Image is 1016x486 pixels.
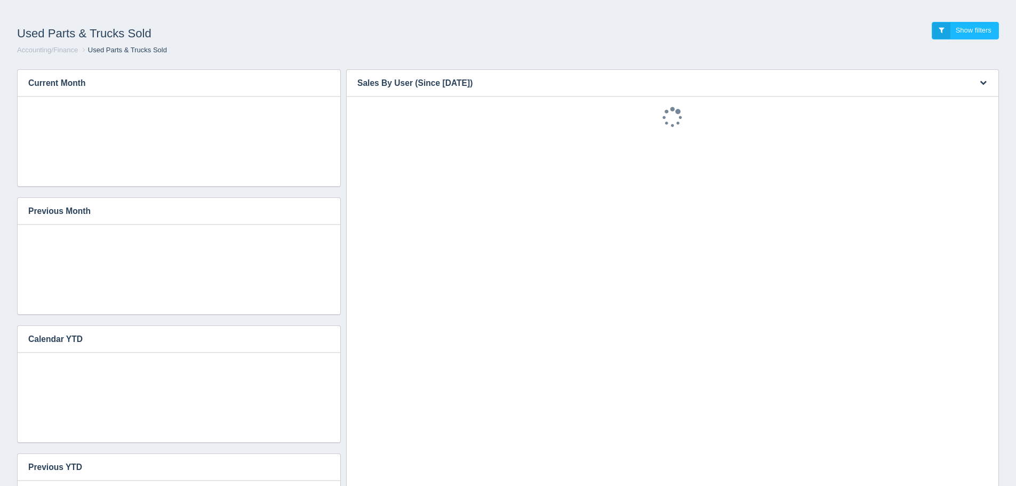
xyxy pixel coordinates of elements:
[17,46,78,54] a: Accounting/Finance
[18,70,324,97] h3: Current Month
[80,45,167,55] li: Used Parts & Trucks Sold
[932,22,999,39] a: Show filters
[17,22,508,45] h1: Used Parts & Trucks Sold
[347,70,966,97] h3: Sales By User (Since [DATE])
[18,454,324,481] h3: Previous YTD
[18,326,324,353] h3: Calendar YTD
[18,198,324,225] h3: Previous Month
[956,26,991,34] span: Show filters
